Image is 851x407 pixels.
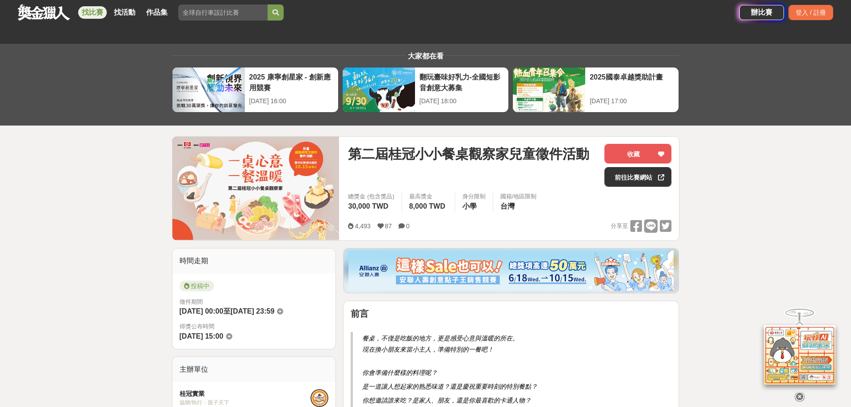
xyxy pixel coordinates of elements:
[180,281,214,291] span: 投稿中
[500,202,515,210] span: 台灣
[172,67,339,113] a: 2025 康寧創星家 - 創新應用競賽[DATE] 16:00
[462,202,477,210] span: 小學
[231,307,274,315] span: [DATE] 23:59
[362,397,531,404] span: 你想邀請誰來吃？是家人、朋友，還是你最喜歡的卡通人物？
[78,6,107,19] a: 找比賽
[590,72,674,92] div: 2025國泰卓越獎助計畫
[348,144,589,164] span: 第二屆桂冠小小餐桌觀察家兒童徵件活動
[362,369,437,376] span: 你會準備什麼樣的料理呢？
[419,97,504,106] div: [DATE] 18:00
[764,319,835,379] img: d2146d9a-e6f6-4337-9592-8cefde37ba6b.png
[172,137,340,240] img: Cover Image
[249,72,334,92] div: 2025 康寧創星家 - 創新應用競賽
[180,307,223,315] span: [DATE] 00:00
[342,67,509,113] a: 翻玩臺味好乳力-全國短影音創意大募集[DATE] 18:00
[178,4,268,21] input: 全球自行車設計比賽
[355,222,370,230] span: 4,493
[604,144,671,164] button: 收藏
[348,192,394,201] span: 總獎金 (包含獎品)
[409,192,448,201] span: 最高獎金
[110,6,139,19] a: 找活動
[351,309,369,319] strong: 前言
[419,72,504,92] div: 翻玩臺味好乳力-全國短影音創意大募集
[739,5,784,20] a: 辦比賽
[223,307,231,315] span: 至
[172,248,336,273] div: 時間走期
[180,298,203,305] span: 徵件期間
[590,97,674,106] div: [DATE] 17:00
[362,346,494,353] span: 現在換小朋友來當小主人，準備特別的一餐吧！
[362,335,519,342] span: 餐桌，不僅是吃飯的地方，更是感受心意與溫暖的所在。
[348,251,674,291] img: dcc59076-91c0-4acb-9c6b-a1d413182f46.png
[180,332,223,340] span: [DATE] 15:00
[348,202,388,210] span: 30,000 TWD
[604,167,671,187] a: 前往比賽網站
[180,399,311,407] div: 協辦/執行： 親子天下
[143,6,171,19] a: 作品集
[462,192,486,201] div: 身分限制
[180,322,329,331] span: 得獎公布時間
[500,192,537,201] div: 國籍/地區限制
[409,202,445,210] span: 8,000 TWD
[180,389,311,399] div: 桂冠實業
[788,5,833,20] div: 登入 / 註冊
[406,52,446,60] span: 大家都在看
[385,222,392,230] span: 87
[249,97,334,106] div: [DATE] 16:00
[172,357,336,382] div: 主辦單位
[406,222,410,230] span: 0
[512,67,679,113] a: 2025國泰卓越獎助計畫[DATE] 17:00
[611,219,628,233] span: 分享至
[362,383,537,390] span: 是一道讓人想起家的熟悉味道？還是慶祝重要時刻的特別餐點？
